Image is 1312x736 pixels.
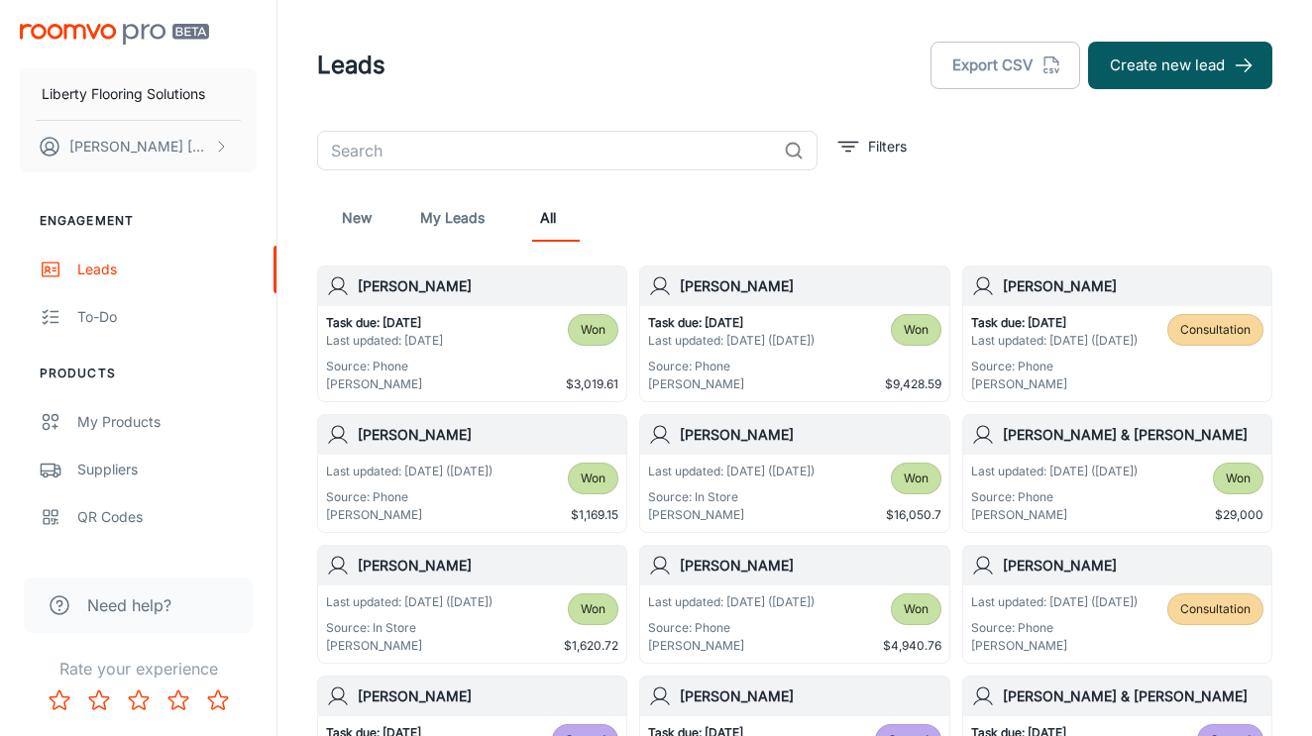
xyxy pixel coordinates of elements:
[20,24,209,45] img: Roomvo PRO Beta
[1003,555,1263,577] h6: [PERSON_NAME]
[581,321,605,339] span: Won
[326,488,492,506] p: Source: Phone
[87,593,171,617] span: Need help?
[333,194,381,242] a: New
[326,332,443,350] p: Last updated: [DATE]
[326,463,492,480] p: Last updated: [DATE] ([DATE])
[564,637,618,655] span: $1,620.72
[648,358,815,375] p: Source: Phone
[317,131,776,170] input: Search
[971,314,1138,332] p: Task due: [DATE]
[358,555,618,577] h6: [PERSON_NAME]
[326,506,492,524] p: [PERSON_NAME]
[159,681,198,720] button: Rate 4 star
[885,375,941,393] span: $9,428.59
[648,332,815,350] p: Last updated: [DATE] ([DATE])
[971,358,1138,375] p: Source: Phone
[648,488,815,506] p: Source: In Store
[680,424,940,446] h6: [PERSON_NAME]
[1003,424,1263,446] h6: [PERSON_NAME] & [PERSON_NAME]
[971,488,1138,506] p: Source: Phone
[79,681,119,720] button: Rate 2 star
[648,637,815,655] p: [PERSON_NAME]
[680,685,940,707] h6: [PERSON_NAME]
[77,459,257,480] div: Suppliers
[77,506,257,528] div: QR Codes
[971,463,1138,480] p: Last updated: [DATE] ([DATE])
[648,375,815,393] p: [PERSON_NAME]
[20,68,257,120] button: Liberty Flooring Solutions
[883,637,941,655] span: $4,940.76
[420,194,485,242] a: My Leads
[962,265,1272,402] a: [PERSON_NAME]Task due: [DATE]Last updated: [DATE] ([DATE])Source: Phone[PERSON_NAME]Consultation
[358,685,618,707] h6: [PERSON_NAME]
[317,48,385,83] h1: Leads
[77,411,257,433] div: My Products
[1215,506,1263,524] span: $29,000
[904,470,929,487] span: Won
[524,194,572,242] a: All
[1226,470,1251,487] span: Won
[317,545,627,664] a: [PERSON_NAME]Last updated: [DATE] ([DATE])Source: In Store[PERSON_NAME]Won$1,620.72
[317,414,627,533] a: [PERSON_NAME]Last updated: [DATE] ([DATE])Source: Phone[PERSON_NAME]Won$1,169.15
[1180,600,1251,618] span: Consultation
[119,681,159,720] button: Rate 3 star
[42,83,205,105] p: Liberty Flooring Solutions
[886,506,941,524] span: $16,050.7
[648,593,815,611] p: Last updated: [DATE] ([DATE])
[317,265,627,402] a: [PERSON_NAME]Task due: [DATE]Last updated: [DATE]Source: Phone[PERSON_NAME]Won$3,019.61
[69,136,209,158] p: [PERSON_NAME] [PERSON_NAME]
[566,375,618,393] span: $3,019.61
[971,593,1138,611] p: Last updated: [DATE] ([DATE])
[358,424,618,446] h6: [PERSON_NAME]
[571,506,618,524] span: $1,169.15
[1180,321,1251,339] span: Consultation
[971,375,1138,393] p: [PERSON_NAME]
[680,275,940,297] h6: [PERSON_NAME]
[20,121,257,172] button: [PERSON_NAME] [PERSON_NAME]
[40,681,79,720] button: Rate 1 star
[326,375,443,393] p: [PERSON_NAME]
[904,321,929,339] span: Won
[1003,685,1263,707] h6: [PERSON_NAME] & [PERSON_NAME]
[648,506,815,524] p: [PERSON_NAME]
[1003,275,1263,297] h6: [PERSON_NAME]
[198,681,238,720] button: Rate 5 star
[16,657,261,681] p: Rate your experience
[581,600,605,618] span: Won
[326,619,492,637] p: Source: In Store
[962,414,1272,533] a: [PERSON_NAME] & [PERSON_NAME]Last updated: [DATE] ([DATE])Source: Phone[PERSON_NAME]Won$29,000
[962,545,1272,664] a: [PERSON_NAME]Last updated: [DATE] ([DATE])Source: Phone[PERSON_NAME]Consultation
[971,619,1138,637] p: Source: Phone
[971,506,1138,524] p: [PERSON_NAME]
[326,358,443,375] p: Source: Phone
[326,314,443,332] p: Task due: [DATE]
[971,637,1138,655] p: [PERSON_NAME]
[648,463,815,480] p: Last updated: [DATE] ([DATE])
[581,470,605,487] span: Won
[77,306,257,328] div: To-do
[639,414,949,533] a: [PERSON_NAME]Last updated: [DATE] ([DATE])Source: In Store[PERSON_NAME]Won$16,050.7
[639,265,949,402] a: [PERSON_NAME]Task due: [DATE]Last updated: [DATE] ([DATE])Source: Phone[PERSON_NAME]Won$9,428.59
[930,42,1080,89] button: Export CSV
[326,593,492,611] p: Last updated: [DATE] ([DATE])
[648,619,815,637] p: Source: Phone
[1088,42,1272,89] button: Create new lead
[326,637,492,655] p: [PERSON_NAME]
[868,136,907,158] p: Filters
[358,275,618,297] h6: [PERSON_NAME]
[639,545,949,664] a: [PERSON_NAME]Last updated: [DATE] ([DATE])Source: Phone[PERSON_NAME]Won$4,940.76
[648,314,815,332] p: Task due: [DATE]
[77,259,257,280] div: Leads
[971,332,1138,350] p: Last updated: [DATE] ([DATE])
[680,555,940,577] h6: [PERSON_NAME]
[833,131,912,162] button: filter
[904,600,929,618] span: Won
